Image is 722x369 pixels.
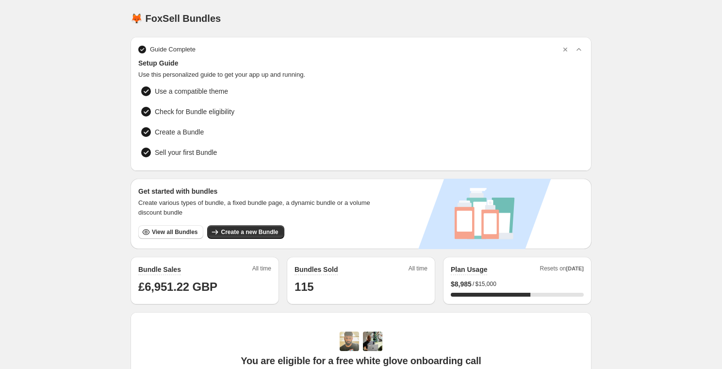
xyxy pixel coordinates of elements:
h1: £6,951.22 GBP [138,279,271,295]
img: Prakhar [363,332,382,351]
h1: 115 [295,279,427,295]
span: You are eligible for a free white glove onboarding call [241,355,481,367]
span: All time [409,265,427,275]
h1: 🦊 FoxSell Bundles [131,13,221,24]
span: Setup Guide [138,58,584,68]
span: Create a Bundle [155,127,204,137]
button: View all Bundles [138,225,203,239]
h2: Bundles Sold [295,265,338,274]
button: Create a new Bundle [207,225,284,239]
span: Sell your first Bundle [155,148,217,157]
span: [DATE] [566,266,584,271]
img: Adi [340,332,359,351]
span: $ 8,985 [451,279,472,289]
span: Use a compatible theme [155,86,228,96]
span: Check for Bundle eligibility [155,107,234,117]
span: Use this personalized guide to get your app up and running. [138,70,584,80]
h3: Get started with bundles [138,186,379,196]
span: Guide Complete [150,45,196,54]
span: Resets on [540,265,584,275]
span: $15,000 [475,280,496,288]
span: View all Bundles [152,228,197,236]
h2: Bundle Sales [138,265,181,274]
div: / [451,279,584,289]
h2: Plan Usage [451,265,487,274]
span: Create a new Bundle [221,228,278,236]
span: All time [252,265,271,275]
span: Create various types of bundle, a fixed bundle page, a dynamic bundle or a volume discount bundle [138,198,379,218]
